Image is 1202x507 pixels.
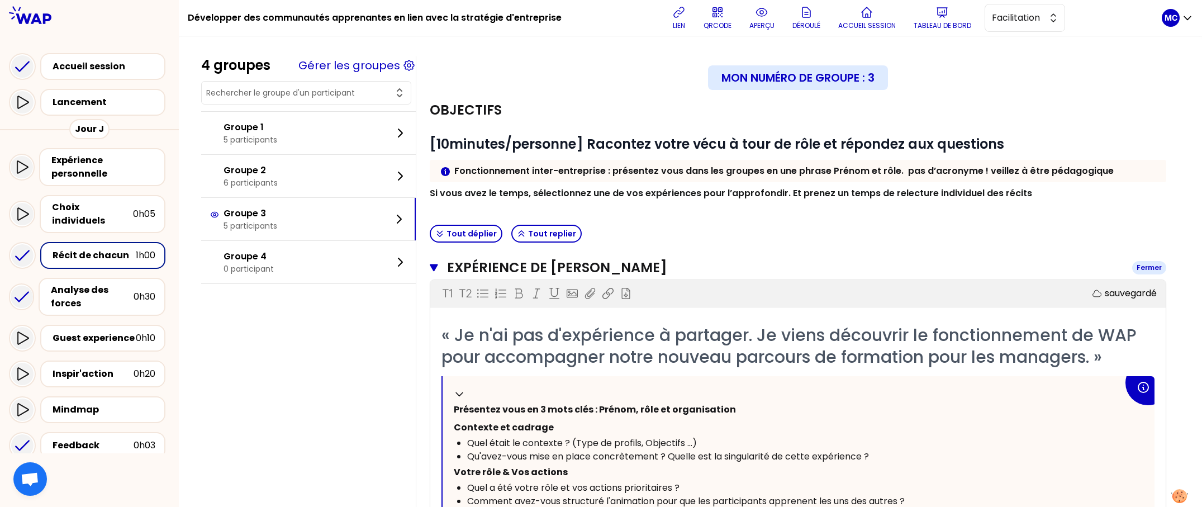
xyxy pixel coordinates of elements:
[53,439,134,452] div: Feedback
[53,96,160,109] div: Lancement
[133,207,155,221] div: 0h05
[53,367,134,381] div: Inspir'action
[914,21,971,30] p: Tableau de bord
[985,4,1065,32] button: Facilitation
[52,201,133,228] div: Choix individuels
[224,164,278,177] p: Groupe 2
[224,250,274,263] p: Groupe 4
[454,466,568,478] span: Votre rôle & Vos actions
[51,283,134,310] div: Analyse des forces
[745,1,779,35] button: aperçu
[454,403,736,416] span: Présentez vous en 3 mots clés : Prénom, rôle et organisation
[699,1,736,35] button: QRCODE
[459,286,472,301] p: T2
[673,21,685,30] p: lien
[53,249,136,262] div: Récit de chacun
[224,134,277,145] p: 5 participants
[1105,287,1157,300] p: sauvegardé
[454,421,554,434] span: Contexte et cadrage
[749,21,775,30] p: aperçu
[136,249,155,262] div: 1h00
[467,450,869,463] span: Qu'avez-vous mise en place concrètement ? Quelle est la singularité de cette expérience ?
[201,56,270,74] div: 4 groupes
[909,1,976,35] button: Tableau de bord
[224,263,274,274] p: 0 participant
[992,11,1042,25] span: Facilitation
[467,437,697,449] span: Quel était le contexte ? (Type de profils, Objectifs ...)
[668,1,690,35] button: lien
[1132,261,1166,274] div: Fermer
[53,403,155,416] div: Mindmap
[441,323,1141,369] span: « Je n'ai pas d'expérience à partager. Je viens découvrir le fonctionnement de WAP pour accompagn...
[134,439,155,452] div: 0h03
[206,87,393,98] input: Rechercher le groupe d'un participant
[511,225,582,243] button: Tout replier
[430,225,502,243] button: Tout déplier
[53,60,160,73] div: Accueil session
[224,177,278,188] p: 6 participants
[467,481,680,494] span: Quel a été votre rôle et vos actions prioritaires ?
[224,207,277,220] p: Groupe 3
[788,1,825,35] button: Déroulé
[838,21,896,30] p: Accueil session
[298,58,400,73] button: Gérer les groupes
[430,135,1004,153] strong: [10minutes/personne] Racontez votre vécu à tour de rôle et répondez aux questions
[430,101,502,119] h2: Objectifs
[454,164,1114,177] strong: Fonctionnement inter-entreprise : présentez vous dans les groupes en une phrase Prénom et rôle. p...
[430,187,1032,200] strong: Si vous avez le temps, sélectionnez une de vos expériences pour l’approfondir. Et prenez un temps...
[134,367,155,381] div: 0h20
[136,331,155,345] div: 0h10
[224,121,277,134] p: Groupe 1
[51,154,155,181] div: Expérience personnelle
[1162,9,1193,27] button: MC
[69,119,110,139] div: Jour J
[708,65,888,90] div: Mon numéro de groupe : 3
[1165,12,1177,23] p: MC
[430,259,1166,277] button: Expérience de [PERSON_NAME]Fermer
[447,259,1123,277] h3: Expérience de [PERSON_NAME]
[53,331,136,345] div: Guest experience
[704,21,731,30] p: QRCODE
[834,1,900,35] button: Accueil session
[224,220,277,231] p: 5 participants
[13,462,47,496] div: Ouvrir le chat
[442,286,453,301] p: T1
[792,21,820,30] p: Déroulé
[134,290,155,304] div: 0h30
